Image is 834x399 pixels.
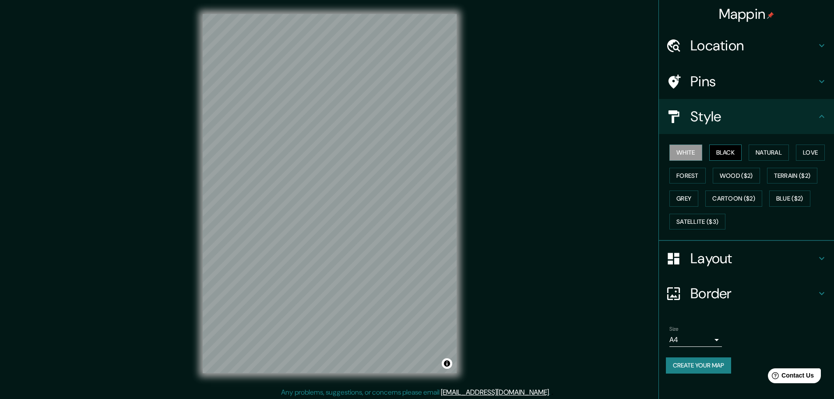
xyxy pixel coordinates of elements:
[705,191,762,207] button: Cartoon ($2)
[552,387,553,398] div: .
[666,357,731,374] button: Create your map
[767,12,774,19] img: pin-icon.png
[690,285,816,302] h4: Border
[690,108,816,125] h4: Style
[767,168,818,184] button: Terrain ($2)
[669,191,698,207] button: Grey
[550,387,552,398] div: .
[719,5,774,23] h4: Mappin
[713,168,760,184] button: Wood ($2)
[659,99,834,134] div: Style
[749,145,789,161] button: Natural
[669,168,706,184] button: Forest
[281,387,550,398] p: Any problems, suggestions, or concerns please email .
[659,241,834,276] div: Layout
[796,145,825,161] button: Love
[659,276,834,311] div: Border
[441,388,549,397] a: [EMAIL_ADDRESS][DOMAIN_NAME]
[659,64,834,99] div: Pins
[690,250,816,267] h4: Layout
[203,14,457,373] canvas: Map
[659,28,834,63] div: Location
[669,325,679,333] label: Size
[690,37,816,54] h4: Location
[709,145,742,161] button: Black
[442,358,452,369] button: Toggle attribution
[669,214,725,230] button: Satellite ($3)
[756,365,824,389] iframe: Help widget launcher
[669,333,722,347] div: A4
[690,73,816,90] h4: Pins
[669,145,702,161] button: White
[769,191,810,207] button: Blue ($2)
